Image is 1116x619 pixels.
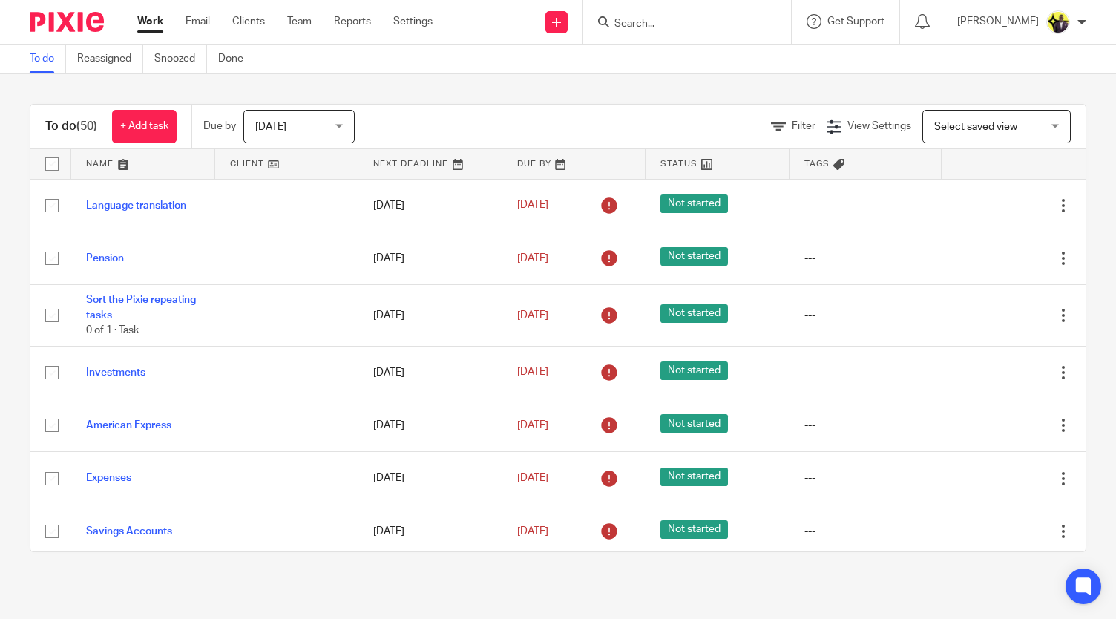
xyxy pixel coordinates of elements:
span: Not started [660,520,728,539]
span: Not started [660,361,728,380]
span: [DATE] [517,367,548,378]
a: Sort the Pixie repeating tasks [86,295,196,320]
a: To do [30,45,66,73]
div: --- [804,198,928,213]
a: Done [218,45,255,73]
div: --- [804,471,928,485]
span: [DATE] [517,526,548,537]
a: Work [137,14,163,29]
p: [PERSON_NAME] [957,14,1039,29]
span: [DATE] [517,473,548,483]
div: --- [804,308,928,323]
span: (50) [76,120,97,132]
span: Filter [792,121,815,131]
span: [DATE] [517,420,548,430]
td: [DATE] [358,179,502,232]
span: [DATE] [517,310,548,321]
td: [DATE] [358,399,502,451]
span: Not started [660,304,728,323]
a: Reassigned [77,45,143,73]
a: Snoozed [154,45,207,73]
span: Not started [660,468,728,486]
a: Expenses [86,473,131,483]
span: Not started [660,247,728,266]
a: American Express [86,420,171,430]
td: [DATE] [358,232,502,284]
a: Email [186,14,210,29]
span: Select saved view [934,122,1017,132]
a: Clients [232,14,265,29]
a: Savings Accounts [86,526,172,537]
a: + Add task [112,110,177,143]
a: Reports [334,14,371,29]
span: Not started [660,414,728,433]
div: --- [804,524,928,539]
div: --- [804,251,928,266]
td: [DATE] [358,505,502,557]
span: 0 of 1 · Task [86,325,139,335]
a: Pension [86,253,124,263]
div: --- [804,418,928,433]
div: --- [804,365,928,380]
span: [DATE] [517,200,548,211]
td: [DATE] [358,346,502,399]
img: Pixie [30,12,104,32]
span: Get Support [827,16,884,27]
span: Not started [660,194,728,213]
input: Search [613,18,746,31]
a: Settings [393,14,433,29]
a: Investments [86,367,145,378]
span: View Settings [847,121,911,131]
a: Team [287,14,312,29]
span: [DATE] [255,122,286,132]
p: Due by [203,119,236,134]
a: Language translation [86,200,186,211]
img: Yemi-Starbridge.jpg [1046,10,1070,34]
td: [DATE] [358,285,502,346]
h1: To do [45,119,97,134]
td: [DATE] [358,452,502,505]
span: Tags [804,160,830,168]
span: [DATE] [517,253,548,263]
